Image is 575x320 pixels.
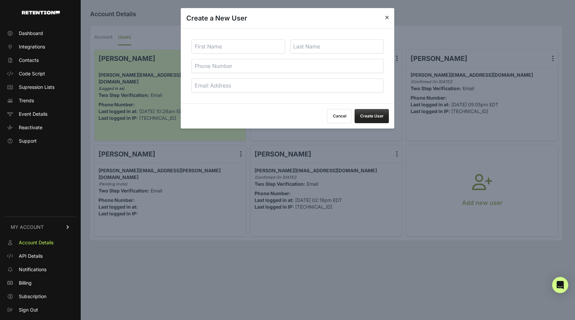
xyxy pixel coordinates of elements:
[4,136,77,146] a: Support
[4,28,77,39] a: Dashboard
[19,253,43,259] span: API Details
[4,291,77,302] a: Subscription
[19,307,38,313] span: Sign Out
[290,39,384,54] input: Last Name
[19,97,34,104] span: Trends
[4,217,77,237] a: MY ACCOUNT
[19,266,46,273] span: Notifications
[19,138,37,144] span: Support
[186,13,247,23] h3: Create a New User
[19,124,42,131] span: Reactivate
[4,305,77,315] a: Sign Out
[4,109,77,119] a: Event Details
[19,84,54,91] span: Supression Lists
[19,70,45,77] span: Code Script
[4,68,77,79] a: Code Script
[4,237,77,248] a: Account Details
[192,59,384,73] input: Phone Number
[192,39,285,54] input: First Name
[4,122,77,133] a: Reactivate
[4,264,77,275] a: Notifications
[4,41,77,52] a: Integrations
[4,278,77,288] a: Billing
[192,78,384,93] input: Email Address
[22,11,60,14] img: Retention.com
[19,43,45,50] span: Integrations
[19,111,47,117] span: Event Details
[19,239,53,246] span: Account Details
[4,55,77,66] a: Contacts
[4,251,77,261] a: API Details
[19,57,39,64] span: Contacts
[19,293,46,300] span: Subscription
[4,95,77,106] a: Trends
[19,280,32,286] span: Billing
[19,30,43,37] span: Dashboard
[4,82,77,93] a: Supression Lists
[552,277,568,293] div: Open Intercom Messenger
[355,109,389,123] button: Create User
[11,224,44,230] span: MY ACCOUNT
[327,109,352,123] button: Cancel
